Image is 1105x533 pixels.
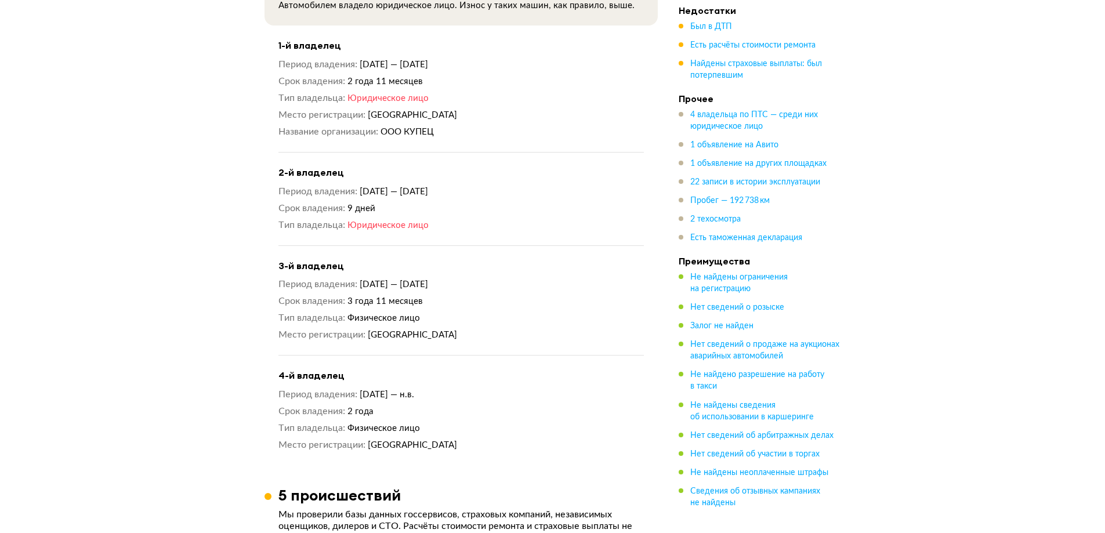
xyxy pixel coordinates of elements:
span: Пробег — 192 738 км [690,197,770,205]
span: Не найдены ограничения на регистрацию [690,273,788,293]
span: Не найдены неоплаченные штрафы [690,468,828,476]
h4: 2-й владелец [278,166,644,179]
dt: Срок владения [278,405,345,418]
span: [DATE] — [DATE] [360,280,428,289]
span: Физическое лицо [347,424,420,433]
dt: Тип владельца [278,422,345,434]
h4: 1-й владелец [278,39,644,52]
h4: Недостатки [679,5,841,16]
span: 1 объявление на других площадках [690,159,827,168]
span: Нет сведений о розыске [690,303,784,311]
span: [DATE] — [DATE] [360,187,428,196]
h4: 4-й владелец [278,369,644,382]
h4: Преимущества [679,255,841,267]
span: [DATE] — н.в. [360,390,414,399]
span: Юридическое лицо [347,221,429,230]
dt: Период владения [278,59,357,71]
span: 2 техосмотра [690,215,741,223]
dt: Место регистрации [278,109,365,121]
dt: Название организации [278,126,378,138]
dt: Срок владения [278,202,345,215]
dt: Тип владельца [278,312,345,324]
span: 22 записи в истории эксплуатации [690,178,820,186]
span: Не найдены сведения об использовании в каршеринге [690,401,814,420]
dt: Место регистрации [278,329,365,341]
span: [GEOGRAPHIC_DATA] [368,331,457,339]
span: 2 года 11 месяцев [347,77,423,86]
span: 4 владельца по ПТС — среди них юридическое лицо [690,111,818,130]
span: Нет сведений об участии в торгах [690,449,820,458]
h4: Прочее [679,93,841,104]
span: Нет сведений об арбитражных делах [690,431,834,439]
h3: 5 происшествий [278,486,401,504]
span: Сведения об отзывных кампаниях не найдены [690,487,820,506]
span: 1 объявление на Авито [690,141,778,149]
span: Есть таможенная декларация [690,234,802,242]
dt: Тип владельца [278,219,345,231]
span: Не найдено разрешение на работу в такси [690,371,824,390]
span: ООО КУПЕЦ [381,128,434,136]
span: [DATE] — [DATE] [360,60,428,69]
dt: Период владения [278,186,357,198]
span: Юридическое лицо [347,94,429,103]
dt: Место регистрации [278,439,365,451]
span: 2 года [347,407,374,416]
dt: Период владения [278,278,357,291]
dt: Срок владения [278,75,345,88]
span: Залог не найден [690,322,753,330]
span: [GEOGRAPHIC_DATA] [368,111,457,119]
span: Физическое лицо [347,314,420,322]
span: Нет сведений о продаже на аукционах аварийных автомобилей [690,340,839,360]
span: 3 года 11 месяцев [347,297,423,306]
span: Был в ДТП [690,23,732,31]
span: 9 дней [347,204,375,213]
dt: Тип владельца [278,92,345,104]
span: Есть расчёты стоимости ремонта [690,41,816,49]
h4: 3-й владелец [278,260,644,272]
span: Найдены страховые выплаты: был потерпевшим [690,60,822,79]
dt: Период владения [278,389,357,401]
span: [GEOGRAPHIC_DATA] [368,441,457,449]
dt: Срок владения [278,295,345,307]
